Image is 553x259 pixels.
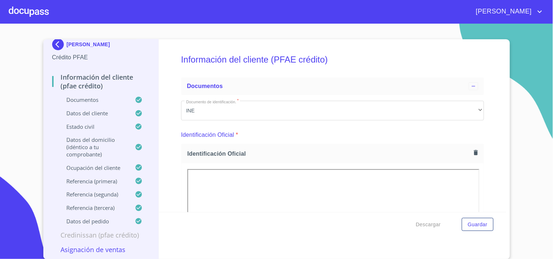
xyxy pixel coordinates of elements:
[468,220,487,229] span: Guardar
[181,131,234,139] p: Identificación Oficial
[52,204,135,211] p: Referencia (tercera)
[52,39,150,53] div: [PERSON_NAME]
[413,218,444,231] button: Descargar
[187,83,223,89] span: Documentos
[52,164,135,171] p: Ocupación del Cliente
[67,41,110,47] p: [PERSON_NAME]
[52,218,135,225] p: Datos del pedido
[181,77,484,95] div: Documentos
[52,109,135,117] p: Datos del cliente
[471,6,544,17] button: account of current user
[181,101,484,120] div: INE
[471,6,536,17] span: [PERSON_NAME]
[52,178,135,185] p: Referencia (primera)
[416,220,441,229] span: Descargar
[52,53,150,62] p: Crédito PFAE
[52,96,135,103] p: Documentos
[52,39,67,50] img: Docupass spot blue
[52,123,135,130] p: Estado Civil
[181,45,484,75] h5: Información del cliente (PFAE crédito)
[52,231,150,239] p: Credinissan (PFAE crédito)
[52,136,135,158] p: Datos del domicilio (idéntico a tu comprobante)
[462,218,493,231] button: Guardar
[52,191,135,198] p: Referencia (segunda)
[52,73,150,90] p: Información del cliente (PFAE crédito)
[52,245,150,254] p: Asignación de Ventas
[187,150,471,158] span: Identificación Oficial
